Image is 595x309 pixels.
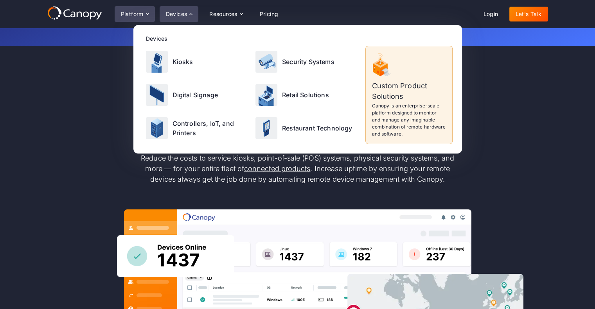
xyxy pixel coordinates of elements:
[133,153,462,184] p: Reduce the costs to service kiosks, point-of-sale (POS) systems, physical security systems, and m...
[106,33,489,41] p: Get
[209,11,237,17] div: Resources
[365,46,453,144] a: Custom Product SolutionsCanopy is an enterprise-scale platform designed to monitor and manage any...
[160,6,199,22] div: Devices
[143,113,251,144] a: Controllers, IoT, and Printers
[146,34,453,43] div: Devices
[509,7,548,21] a: Let's Talk
[282,90,329,100] p: Retail Solutions
[252,79,361,111] a: Retail Solutions
[143,79,251,111] a: Digital Signage
[117,235,234,277] img: Canopy sees how many devices are online
[282,123,352,133] p: Restaurant Technology
[133,25,462,154] nav: Devices
[372,80,446,102] p: Custom Product Solutions
[477,7,505,21] a: Login
[121,11,144,17] div: Platform
[143,46,251,77] a: Kiosks
[253,7,285,21] a: Pricing
[173,90,218,100] p: Digital Signage
[173,119,248,138] p: Controllers, IoT, and Printers
[282,57,334,66] p: Security Systems
[252,46,361,77] a: Security Systems
[173,57,193,66] p: Kiosks
[244,164,310,173] a: connected products
[166,11,187,17] div: Devices
[372,102,446,138] p: Canopy is an enterprise-scale platform designed to monitor and manage any imaginable combination ...
[252,113,361,144] a: Restaurant Technology
[203,6,248,22] div: Resources
[115,6,155,22] div: Platform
